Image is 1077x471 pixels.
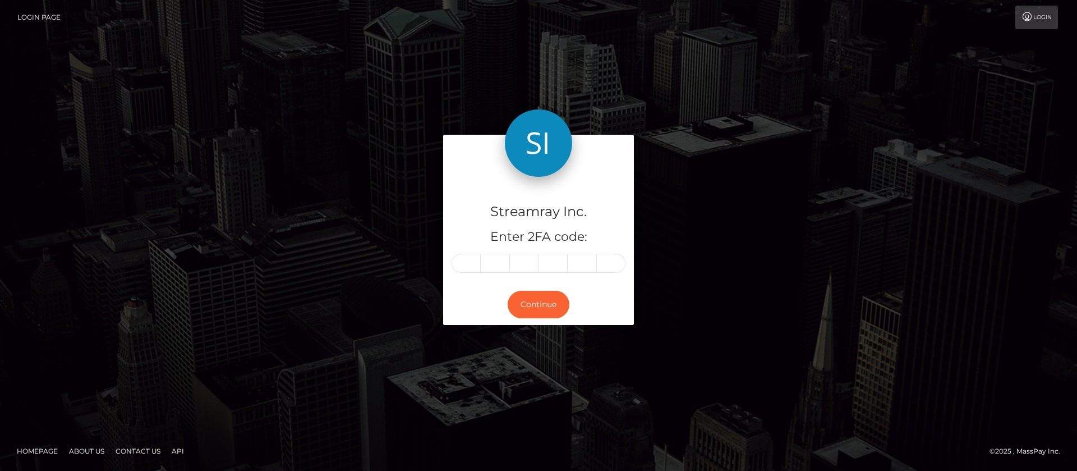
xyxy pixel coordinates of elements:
div: © 2025 , MassPay Inc. [989,445,1069,458]
img: Streamray Inc. [505,109,572,177]
a: Homepage [12,442,62,460]
h5: Enter 2FA code: [452,228,625,246]
a: API [167,442,188,460]
a: Login [1015,6,1058,29]
button: Continue [508,291,569,318]
h4: Streamray Inc. [452,202,625,222]
a: About Us [65,442,109,460]
a: Contact Us [111,442,165,460]
a: Login Page [17,6,61,29]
